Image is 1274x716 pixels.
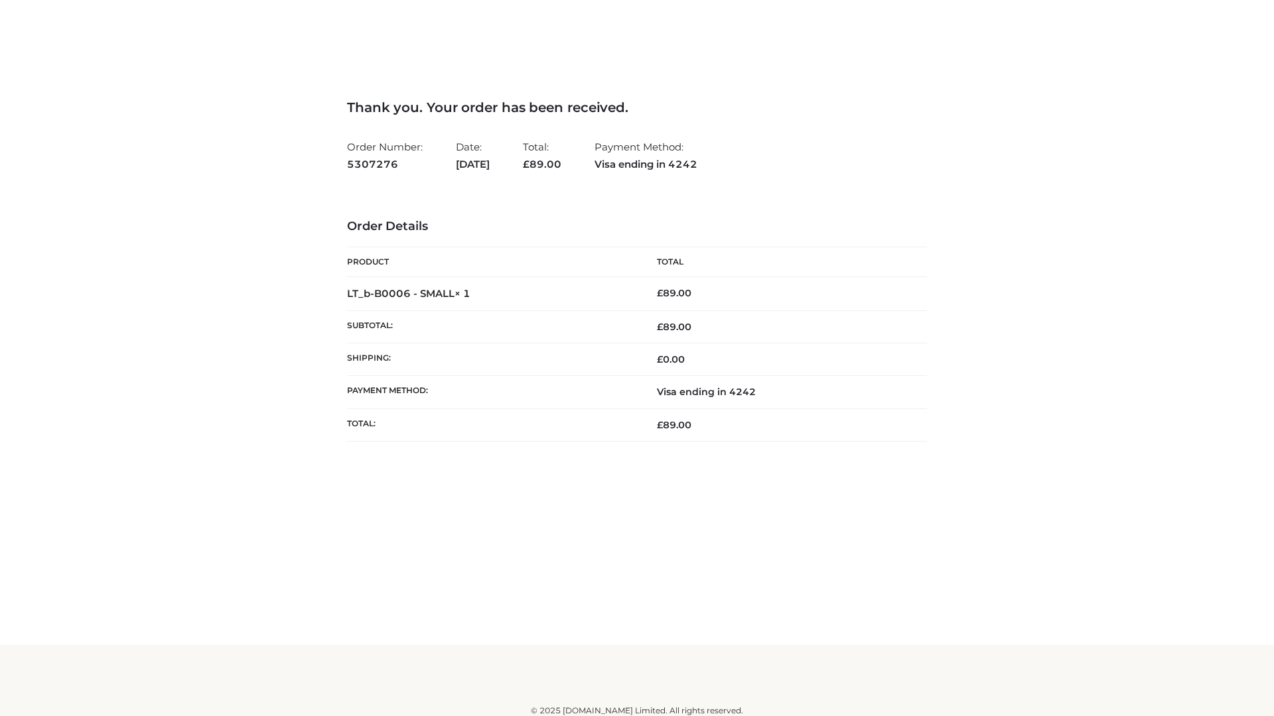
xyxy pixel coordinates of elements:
span: £ [657,321,663,333]
strong: LT_b-B0006 - SMALL [347,287,470,300]
strong: Visa ending in 4242 [595,156,697,173]
h3: Order Details [347,219,927,234]
span: 89.00 [657,321,691,333]
span: 89.00 [657,419,691,431]
bdi: 0.00 [657,353,685,365]
li: Total: [523,135,561,176]
span: 89.00 [523,158,561,170]
th: Product [347,247,637,277]
span: £ [657,287,663,299]
h3: Thank you. Your order has been received. [347,99,927,115]
strong: 5307276 [347,156,423,173]
li: Payment Method: [595,135,697,176]
strong: × 1 [455,287,470,300]
li: Date: [456,135,490,176]
th: Total [637,247,927,277]
span: £ [657,419,663,431]
th: Shipping: [347,343,637,376]
span: £ [657,353,663,365]
strong: [DATE] [456,156,490,173]
span: £ [523,158,530,170]
th: Subtotal: [347,310,637,343]
li: Order Number: [347,135,423,176]
th: Payment method: [347,376,637,408]
bdi: 89.00 [657,287,691,299]
td: Visa ending in 4242 [637,376,927,408]
th: Total: [347,408,637,441]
